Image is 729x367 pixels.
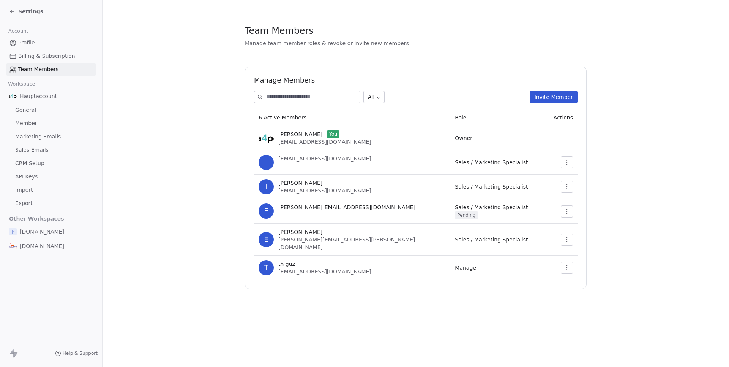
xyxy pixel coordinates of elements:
img: hvps-logo.svg [9,242,17,250]
h1: Manage Members [254,76,578,85]
span: [DOMAIN_NAME] [20,242,64,250]
span: Member [15,119,37,127]
span: Team Members [245,25,314,37]
span: [DOMAIN_NAME] [20,228,64,235]
span: Pending [455,211,478,219]
span: Export [15,199,33,207]
span: [PERSON_NAME] [278,130,322,138]
span: Sales / Marketing Specialist [455,184,528,190]
a: Profile [6,37,96,49]
span: Help & Support [63,350,98,356]
span: Manager [455,265,478,271]
span: Manage team member roles & revoke or invite new members [245,40,409,46]
span: e [259,203,274,219]
img: logo-media4p.svg [9,92,17,100]
span: Hauptaccount [20,92,57,100]
span: [PERSON_NAME][EMAIL_ADDRESS][PERSON_NAME][DOMAIN_NAME] [278,237,415,250]
a: CRM Setup [6,157,96,170]
span: [PERSON_NAME] [278,228,322,236]
a: Import [6,184,96,196]
span: t [259,260,274,275]
span: Other Workspaces [6,213,67,225]
span: Billing & Subscription [18,52,75,60]
a: Settings [9,8,43,15]
span: [PERSON_NAME] [278,179,322,187]
a: Team Members [6,63,96,76]
span: Import [15,186,33,194]
span: Team Members [18,65,58,73]
span: [PERSON_NAME][EMAIL_ADDRESS][DOMAIN_NAME] [278,203,415,211]
span: [EMAIL_ADDRESS][DOMAIN_NAME] [278,139,371,145]
img: logo-media4p.jpg [259,130,274,146]
span: [EMAIL_ADDRESS][DOMAIN_NAME] [278,156,371,162]
span: Profile [18,39,35,47]
span: I [259,179,274,194]
span: Sales / Marketing Specialist [455,237,528,243]
span: Account [5,25,32,37]
span: Workspace [5,78,38,90]
span: [EMAIL_ADDRESS][DOMAIN_NAME] [278,268,371,275]
button: Invite Member [530,91,578,103]
span: API Keys [15,173,38,181]
a: Billing & Subscription [6,50,96,62]
span: CRM Setup [15,159,44,167]
span: Owner [455,135,472,141]
span: You [327,130,339,138]
span: General [15,106,36,114]
span: p [9,228,17,235]
span: Sales Emails [15,146,49,154]
span: 6 Active Members [259,114,306,121]
span: [EMAIL_ADDRESS][DOMAIN_NAME] [278,187,371,194]
span: E [259,232,274,247]
a: Help & Support [55,350,98,356]
span: Marketing Emails [15,133,61,141]
a: Member [6,117,96,130]
span: Settings [18,8,43,15]
a: General [6,104,96,116]
span: Sales / Marketing Specialist [455,159,528,165]
span: Role [455,114,466,121]
a: Sales Emails [6,144,96,156]
a: Marketing Emails [6,130,96,143]
a: API Keys [6,170,96,183]
a: Export [6,197,96,210]
span: th guz [278,260,295,268]
span: Sales / Marketing Specialist [455,204,528,218]
span: Actions [554,114,573,121]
